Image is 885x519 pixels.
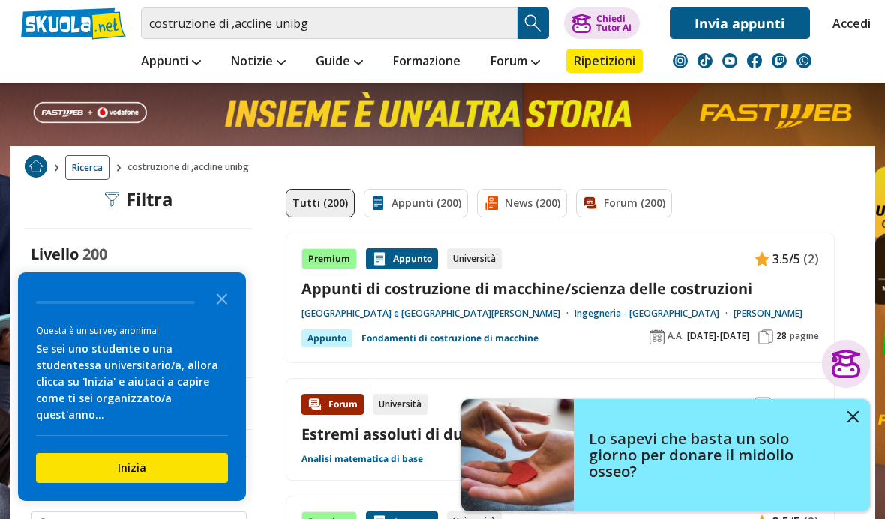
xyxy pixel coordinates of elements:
div: Forum [301,394,364,415]
img: instagram [673,53,688,68]
a: Home [25,155,47,180]
img: Anno accademico [649,329,664,344]
a: Forum [487,49,544,76]
a: Ingegneria - [GEOGRAPHIC_DATA] [574,307,733,319]
span: [DATE]-[DATE] [687,330,749,342]
button: ChiediTutor AI [564,7,640,39]
span: (2) [803,249,819,268]
div: Università [447,248,502,269]
a: Appunti [137,49,205,76]
a: Ripetizioni [566,49,643,73]
span: 3.5/5 [772,249,800,268]
img: Commenti lettura [755,397,770,412]
img: Appunti filtro contenuto [370,196,385,211]
div: Università [373,394,427,415]
a: Appunti (200) [364,189,468,217]
a: Invia appunti [670,7,810,39]
img: Appunti contenuto [754,251,769,266]
div: Chiedi Tutor AI [596,14,631,32]
img: tiktok [697,53,712,68]
img: News filtro contenuto [484,196,499,211]
img: WhatsApp [796,53,811,68]
a: [GEOGRAPHIC_DATA] e [GEOGRAPHIC_DATA][PERSON_NAME] [301,307,574,319]
button: Inizia [36,453,228,483]
img: twitch [772,53,787,68]
img: Filtra filtri mobile [105,192,120,207]
img: Forum filtro contenuto [583,196,598,211]
a: Formazione [389,49,464,76]
div: Questa è un survey anonima! [36,323,228,337]
button: Search Button [517,7,549,39]
a: News (200) [477,189,567,217]
a: Forum (200) [576,189,672,217]
span: pagine [790,330,819,342]
span: 8 risposte [776,394,819,415]
img: Forum contenuto [307,397,322,412]
a: Guide [312,49,367,76]
a: Appunti di costruzione di macchine/scienza delle costruzioni [301,278,819,298]
a: Accedi [832,7,864,39]
label: Livello [31,244,79,264]
span: costruzione di ,accline unibg [127,155,255,180]
span: A.A. [667,330,684,342]
div: Filtra [105,189,173,210]
img: Appunti contenuto [372,251,387,266]
div: Premium [301,248,357,269]
a: Ricerca [65,155,109,180]
h4: Lo sapevi che basta un solo giorno per donare il midollo osseo? [589,430,836,480]
img: youtube [722,53,737,68]
a: Tutti (200) [286,189,355,217]
img: facebook [747,53,762,68]
a: Notizie [227,49,289,76]
button: Close the survey [207,283,237,313]
a: Analisi matematica di base [301,453,423,465]
div: Se sei uno studente o una studentessa universitario/a, allora clicca su 'Inizia' e aiutaci a capi... [36,340,228,423]
img: close [847,411,859,422]
div: Appunto [366,248,438,269]
img: Cerca appunti, riassunti o versioni [522,12,544,34]
div: Survey [18,272,246,501]
a: [PERSON_NAME] [733,307,802,319]
a: Lo sapevi che basta un solo giorno per donare il midollo osseo? [461,399,870,511]
img: Home [25,155,47,178]
a: Fondamenti di costruzione di macchine [361,329,538,347]
input: Cerca appunti, riassunti o versioni [141,7,517,39]
span: 28 [776,330,787,342]
a: Estremi assoluti di due funzioni a due variabili [301,424,646,444]
span: 200 [82,244,107,264]
img: Pagine [758,329,773,344]
div: Appunto [301,329,352,347]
